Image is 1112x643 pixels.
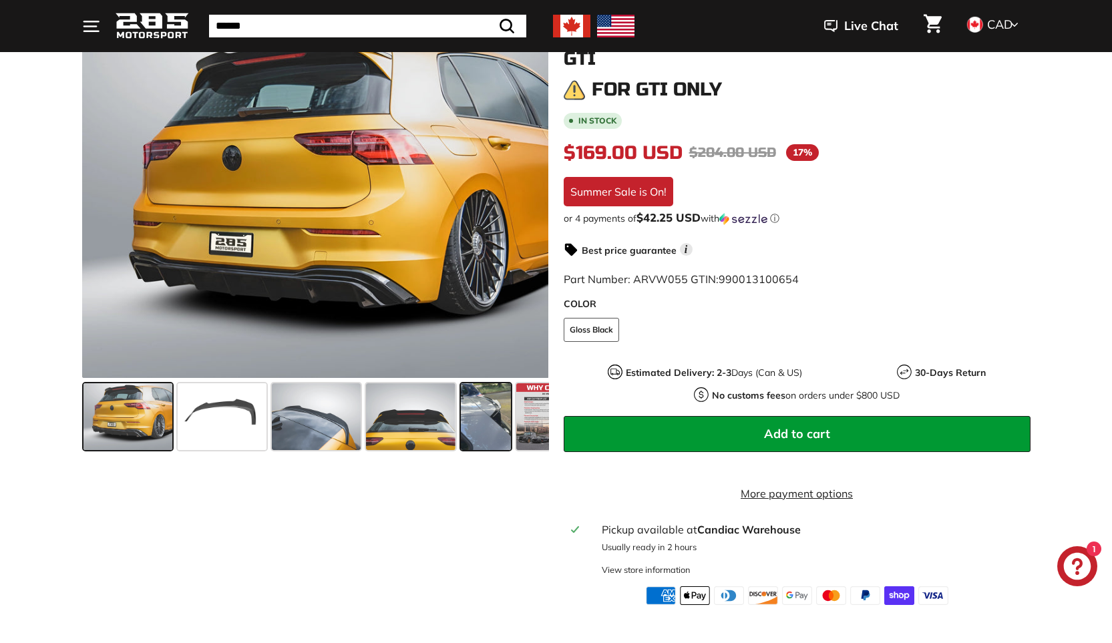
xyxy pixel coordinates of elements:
h3: For GTI only [592,79,722,100]
b: In stock [578,117,616,125]
p: on orders under $800 USD [712,389,900,403]
span: Live Chat [844,17,898,35]
img: warning.png [564,79,585,101]
button: Add to cart [564,416,1031,452]
label: COLOR [564,297,1031,311]
span: CAD [987,17,1012,32]
span: 17% [786,144,819,161]
input: Search [209,15,526,37]
img: paypal [850,586,880,605]
strong: Estimated Delivery: 2-3 [626,367,731,379]
img: shopify_pay [884,586,914,605]
span: $169.00 USD [564,142,683,164]
span: Add to cart [764,426,830,441]
div: View store information [602,564,691,576]
div: or 4 payments of$42.25 USDwithSezzle Click to learn more about Sezzle [564,212,1031,225]
span: $42.25 USD [636,210,701,224]
div: Summer Sale is On! [564,177,673,206]
a: Cart [916,3,950,49]
img: american_express [646,586,676,605]
a: More payment options [564,485,1031,501]
span: $204.00 USD [689,144,776,161]
strong: 30-Days Return [915,367,986,379]
span: i [680,243,693,256]
strong: No customs fees [712,389,785,401]
div: Pickup available at [602,521,1022,538]
button: Live Chat [807,9,916,43]
img: Sezzle [719,213,767,225]
img: google_pay [782,586,812,605]
span: 990013100654 [719,272,799,286]
span: Part Number: ARVW055 GTIN: [564,272,799,286]
inbox-online-store-chat: Shopify online store chat [1053,546,1101,590]
img: Logo_285_Motorsport_areodynamics_components [116,11,189,42]
img: discover [748,586,778,605]
strong: Candiac Warehouse [697,523,801,536]
p: Days (Can & US) [626,366,802,380]
img: master [816,586,846,605]
div: or 4 payments of with [564,212,1031,225]
h1: R Style Roof Spoiler - [DATE]-[DATE] Golf Mk8 GTI [564,28,1031,69]
img: apple_pay [680,586,710,605]
strong: Best price guarantee [582,244,677,256]
img: diners_club [714,586,744,605]
p: Usually ready in 2 hours [602,541,1022,554]
img: visa [918,586,948,605]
